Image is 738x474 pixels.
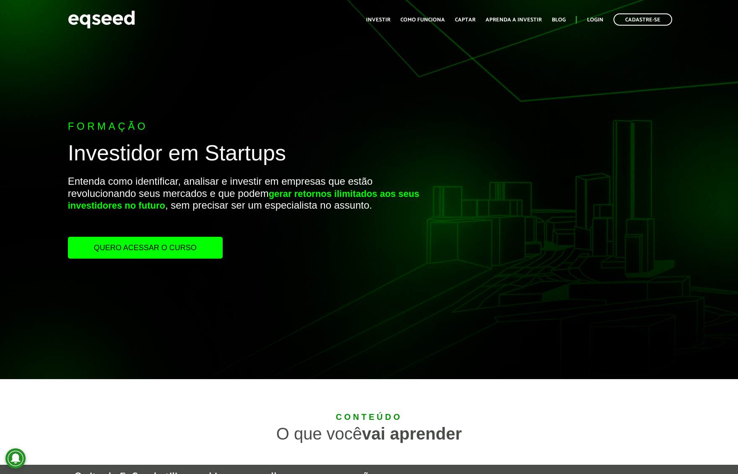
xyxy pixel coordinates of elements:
a: Aprenda a investir [486,17,542,23]
img: EqSeed [68,8,135,31]
a: Investir [366,17,390,23]
div: O que você [129,425,608,442]
p: Entenda como identificar, analisar e investir em empresas que estão revolucionando seus mercados ... [68,175,424,237]
div: Conteúdo [129,413,608,421]
a: Blog [552,17,566,23]
a: Login [587,17,603,23]
a: Quero acessar o curso [68,237,223,259]
a: Cadastre-se [613,13,672,26]
strong: vai aprender [362,424,462,443]
a: Como funciona [400,17,445,23]
a: Captar [455,17,476,23]
h1: Investidor em Startups [68,141,424,169]
p: Formação [68,120,424,133]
